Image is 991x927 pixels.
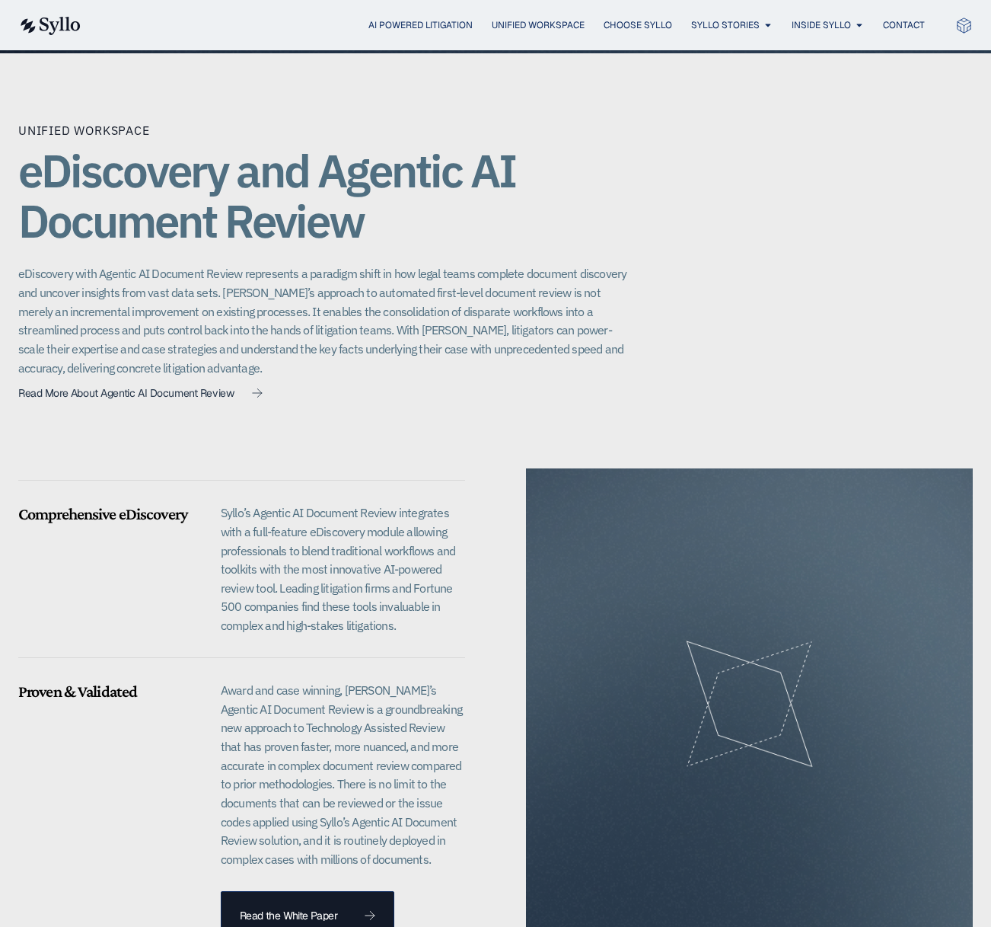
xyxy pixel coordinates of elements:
[18,388,263,399] a: Read More About Agentic AI Document Review
[691,18,760,32] a: Syllo Stories
[18,682,202,702] h5: Proven & Validated
[221,503,465,635] p: Syllo’s Agentic AI Document Review integrates with a full-feature eDiscovery module allowing prof...
[368,18,473,32] a: AI Powered Litigation
[18,264,627,377] p: eDiscovery with Agentic AI Document Review represents a paradigm shift in how legal teams complet...
[883,18,925,32] a: Contact
[604,18,672,32] a: Choose Syllo
[18,388,234,398] span: Read More About Agentic AI Document Review
[792,18,851,32] a: Inside Syllo
[111,18,925,33] nav: Menu
[18,17,81,35] img: syllo
[221,681,465,868] p: Award and case winning, [PERSON_NAME]’s Agentic AI Document Review is a groundbreaking new approa...
[492,18,585,32] a: Unified Workspace
[18,121,150,139] div: Unified Workspace
[111,18,925,33] div: Menu Toggle
[18,145,627,246] h1: eDiscovery and Agentic AI Document Review
[240,910,337,921] span: Read the White Paper
[18,504,202,524] h5: Comprehensive eDiscovery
